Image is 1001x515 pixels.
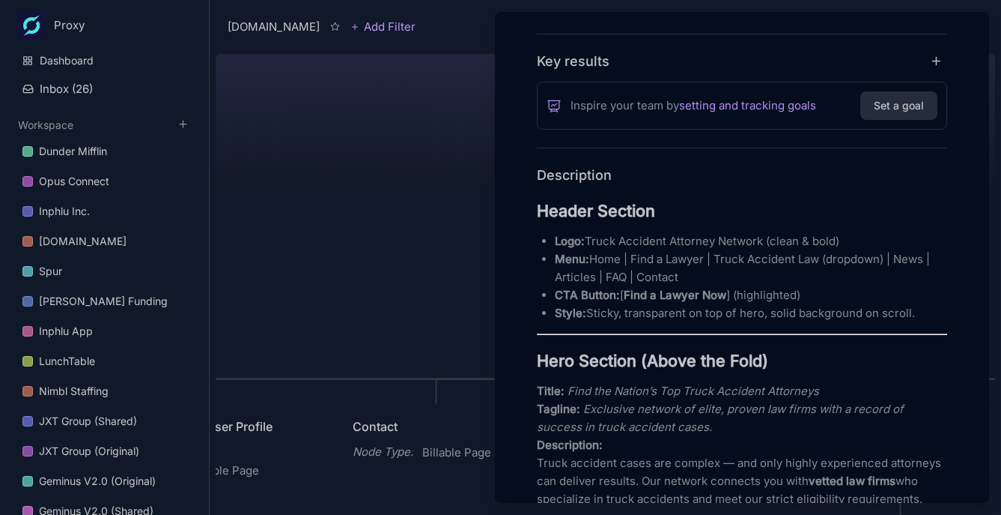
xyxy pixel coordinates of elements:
[930,54,948,68] button: add key result
[537,438,603,452] strong: Description:
[809,474,895,488] strong: vetted law firms
[537,384,565,398] strong: Title:
[679,97,816,115] a: setting and tracking goals
[555,252,589,266] strong: Menu:
[537,402,580,416] strong: Tagline:
[537,201,655,220] strong: Header Section
[571,97,816,115] span: Inspire your team by
[860,91,937,120] button: Set a goal
[555,306,586,320] strong: Style:
[537,382,947,508] p: Truck accident cases are complex — and only highly experienced attorneys can deliver results. Our...
[555,304,947,322] p: Sticky, transparent on top of hero, solid background on scroll.
[555,234,585,248] strong: Logo:
[537,166,947,184] h4: Description
[568,384,819,398] em: Find the Nation’s Top Truck Accident Attorneys
[537,351,768,370] strong: Hero Section (Above the Fold)
[555,286,947,304] p: [ ] (highlighted)
[537,52,609,70] h4: Key results
[537,402,907,434] em: Exclusive network of elite, proven law firms with a record of success in truck accident cases.
[555,288,620,302] strong: CTA Button:
[624,288,726,302] strong: Find a Lawyer Now
[555,232,947,250] p: Truck Accident Attorney Network (clean & bold)
[555,250,947,286] p: Home | Find a Lawyer | Truck Accident Law (dropdown) | News | Articles | FAQ | Contact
